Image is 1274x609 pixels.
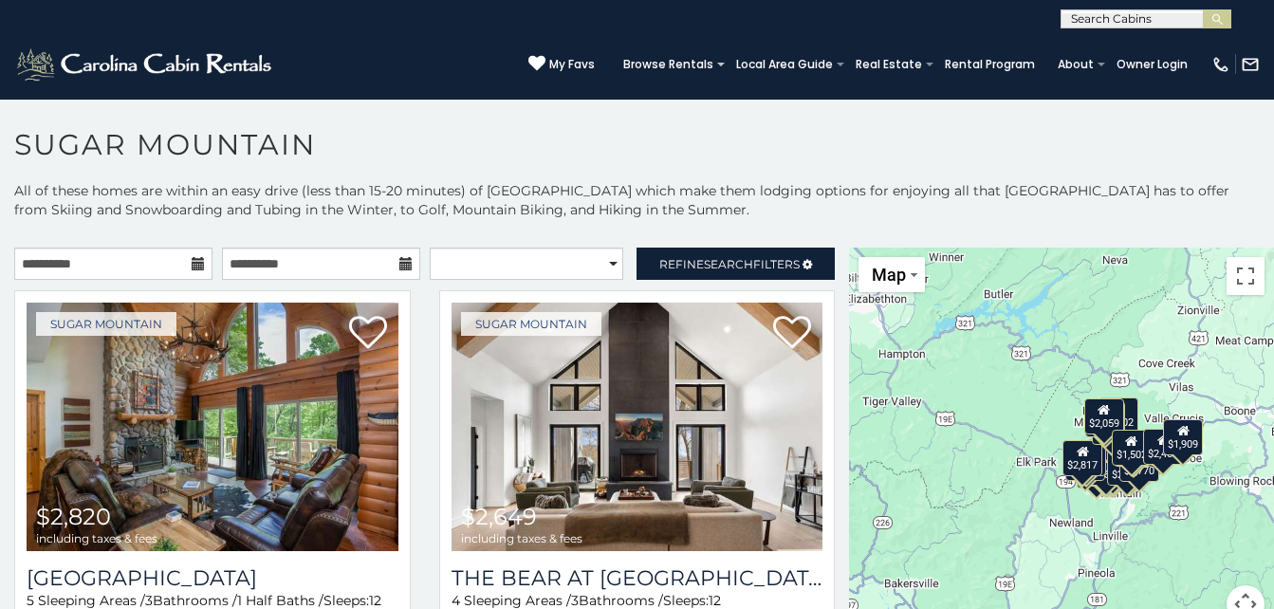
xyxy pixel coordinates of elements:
[528,55,595,74] a: My Favs
[461,532,582,544] span: including taxes & fees
[1112,430,1152,466] div: $1,502
[1241,55,1260,74] img: mail-regular-white.png
[452,303,823,551] img: The Bear At Sugar Mountain
[549,56,595,73] span: My Favs
[36,532,157,544] span: including taxes & fees
[349,314,387,354] a: Add to favorites
[369,592,381,609] span: 12
[461,312,601,336] a: Sugar Mountain
[773,314,811,354] a: Add to favorites
[27,565,398,591] a: [GEOGRAPHIC_DATA]
[452,565,823,591] a: The Bear At [GEOGRAPHIC_DATA]
[27,303,398,551] img: Grouse Moor Lodge
[36,312,176,336] a: Sugar Mountain
[461,503,537,530] span: $2,649
[614,51,723,78] a: Browse Rentals
[452,592,460,609] span: 4
[846,51,932,78] a: Real Estate
[14,46,277,83] img: White-1-2.png
[1143,429,1183,465] div: $2,452
[1062,440,1102,476] div: $2,817
[452,303,823,551] a: The Bear At Sugar Mountain $2,649 including taxes & fees
[1108,450,1148,486] div: $2,005
[659,257,800,271] span: Refine Filters
[145,592,153,609] span: 3
[859,257,925,292] button: Change map style
[935,51,1044,78] a: Rental Program
[1107,51,1197,78] a: Owner Login
[571,592,579,609] span: 3
[27,592,34,609] span: 5
[1048,51,1103,78] a: About
[27,565,398,591] h3: Grouse Moor Lodge
[452,565,823,591] h3: The Bear At Sugar Mountain
[1084,398,1124,434] div: $2,059
[27,303,398,551] a: Grouse Moor Lodge $2,820 including taxes & fees
[704,257,753,271] span: Search
[872,265,906,285] span: Map
[1163,419,1203,455] div: $1,909
[1227,257,1265,295] button: Toggle fullscreen view
[709,592,721,609] span: 12
[1211,55,1230,74] img: phone-regular-white.png
[36,503,111,530] span: $2,820
[637,248,835,280] a: RefineSearchFilters
[727,51,842,78] a: Local Area Guide
[237,592,323,609] span: 1 Half Baths /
